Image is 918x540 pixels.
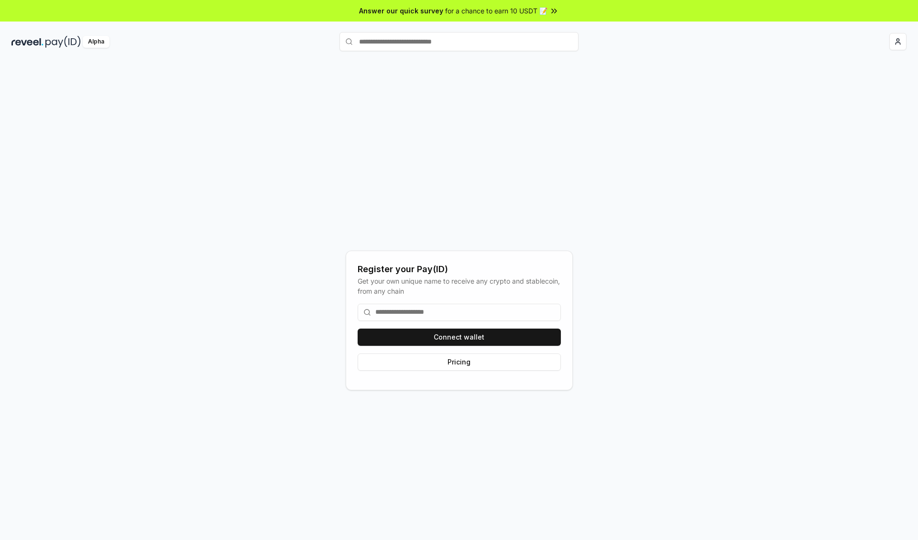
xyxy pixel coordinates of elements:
div: Get your own unique name to receive any crypto and stablecoin, from any chain [358,276,561,296]
button: Pricing [358,353,561,371]
img: reveel_dark [11,36,44,48]
img: pay_id [45,36,81,48]
span: for a chance to earn 10 USDT 📝 [445,6,547,16]
div: Register your Pay(ID) [358,263,561,276]
button: Connect wallet [358,329,561,346]
span: Answer our quick survey [359,6,443,16]
div: Alpha [83,36,109,48]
